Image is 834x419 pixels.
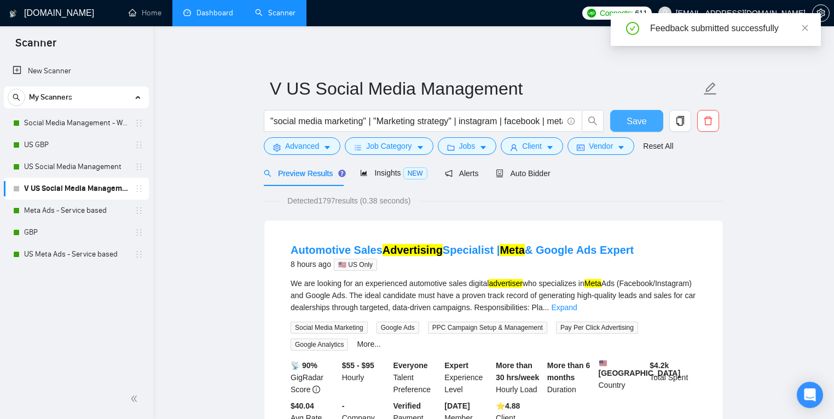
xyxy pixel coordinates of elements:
[135,119,143,127] span: holder
[334,259,377,271] span: 🇺🇸 US Only
[496,169,550,178] span: Auto Bidder
[24,243,128,265] a: US Meta Ads - Service based
[130,393,141,404] span: double-left
[4,60,149,82] li: New Scanner
[29,86,72,108] span: My Scanners
[496,170,503,177] span: robot
[377,322,419,334] span: Google Ads
[135,228,143,237] span: holder
[600,7,633,19] span: Connects:
[599,359,681,377] b: [GEOGRAPHIC_DATA]
[285,140,319,152] span: Advanced
[24,156,128,178] a: US Social Media Management
[670,116,691,126] span: copy
[183,8,233,18] a: dashboardDashboard
[447,143,455,152] span: folder
[650,22,808,35] div: Feedback submitted successfully
[288,359,340,395] div: GigRadar Score
[567,137,634,155] button: idcardVendorcaret-down
[342,401,345,410] b: -
[135,162,143,171] span: holder
[496,401,520,410] b: ⭐️ 4.88
[291,322,368,334] span: Social Media Marketing
[813,9,829,18] span: setting
[479,143,487,152] span: caret-down
[366,140,412,152] span: Job Category
[24,112,128,134] a: Social Media Management - Worldwide
[698,116,719,126] span: delete
[543,303,549,312] span: ...
[626,22,639,35] span: check-circle
[416,143,424,152] span: caret-down
[556,322,638,334] span: Pay Per Click Advertising
[617,143,625,152] span: caret-down
[337,168,347,178] div: Tooltip anchor
[13,60,140,82] a: New Scanner
[500,244,525,256] mark: Meta
[360,168,427,177] span: Insights
[129,8,161,18] a: homeHome
[291,244,634,256] a: Automotive SalesAdvertisingSpecialist |Meta& Google Ads Expert
[445,169,479,178] span: Alerts
[589,140,613,152] span: Vendor
[582,110,604,132] button: search
[812,4,830,22] button: setting
[393,361,428,370] b: Everyone
[280,195,418,207] span: Detected 1797 results (0.38 seconds)
[270,75,701,102] input: Scanner name...
[596,359,648,395] div: Country
[24,134,128,156] a: US GBP
[428,322,547,334] span: PPC Campaign Setup & Management
[357,340,381,348] a: More...
[7,35,65,58] span: Scanner
[546,143,554,152] span: caret-down
[24,222,128,243] a: GBP
[24,178,128,200] a: V US Social Media Management
[360,169,368,177] span: area-chart
[403,167,427,179] span: NEW
[650,361,669,370] b: $ 4.2k
[345,137,433,155] button: barsJob Categorycaret-down
[494,359,545,395] div: Hourly Load
[383,244,443,256] mark: Advertising
[599,359,607,367] img: 🇺🇸
[697,110,719,132] button: delete
[635,7,647,19] span: 611
[522,140,542,152] span: Client
[312,386,320,393] span: info-circle
[291,258,634,271] div: 8 hours ago
[291,401,314,410] b: $40.04
[627,114,646,128] span: Save
[135,184,143,193] span: holder
[703,82,717,96] span: edit
[255,8,296,18] a: searchScanner
[291,361,317,370] b: 📡 90%
[4,86,149,265] li: My Scanners
[489,279,522,288] mark: advertiser
[8,89,25,106] button: search
[264,170,271,177] span: search
[496,361,539,382] b: More than 30 hrs/week
[323,143,331,152] span: caret-down
[9,5,17,22] img: logo
[8,94,25,101] span: search
[444,361,468,370] b: Expert
[647,359,699,395] div: Total Spent
[501,137,563,155] button: userClientcaret-down
[264,137,340,155] button: settingAdvancedcaret-down
[551,303,577,312] a: Expand
[444,401,470,410] b: [DATE]
[291,339,348,351] span: Google Analytics
[577,143,584,152] span: idcard
[661,9,669,17] span: user
[510,143,518,152] span: user
[610,110,663,132] button: Save
[270,114,563,128] input: Search Freelance Jobs...
[545,359,596,395] div: Duration
[273,143,281,152] span: setting
[801,24,809,32] span: close
[584,279,601,288] mark: Meta
[567,118,575,125] span: info-circle
[135,250,143,259] span: holder
[135,206,143,215] span: holder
